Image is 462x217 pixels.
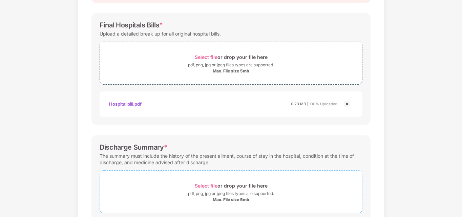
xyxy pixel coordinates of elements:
div: The summary must include the history of the present ailment, course of stay in the hospital, cond... [100,151,362,167]
div: Max. File size 5mb [213,68,249,74]
div: or drop your file here [195,181,268,190]
div: pdf, png, jpg or jpeg files types are supported. [188,62,274,68]
span: Select file [195,54,217,60]
span: Select file [195,183,217,189]
div: Final Hospitals Bills [100,21,163,29]
span: 0.23 MB [291,102,306,106]
div: or drop your file here [195,52,268,62]
img: svg+xml;base64,PHN2ZyBpZD0iQ3Jvc3MtMjR4MjQiIHhtbG5zPSJodHRwOi8vd3d3LnczLm9yZy8yMDAwL3N2ZyIgd2lkdG... [343,100,351,108]
span: | 100% Uploaded [307,102,337,106]
div: pdf, png, jpg or jpeg files types are supported. [188,190,274,197]
div: Hospital bill.pdf [109,98,142,110]
div: Max. File size 5mb [213,197,249,202]
span: Select fileor drop your file herepdf, png, jpg or jpeg files types are supported.Max. File size 5mb [100,176,362,208]
span: Select fileor drop your file herepdf, png, jpg or jpeg files types are supported.Max. File size 5mb [100,47,362,79]
div: Upload a detailed break up for all original hospital bills. [100,29,221,38]
div: Discharge Summary [100,143,167,151]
